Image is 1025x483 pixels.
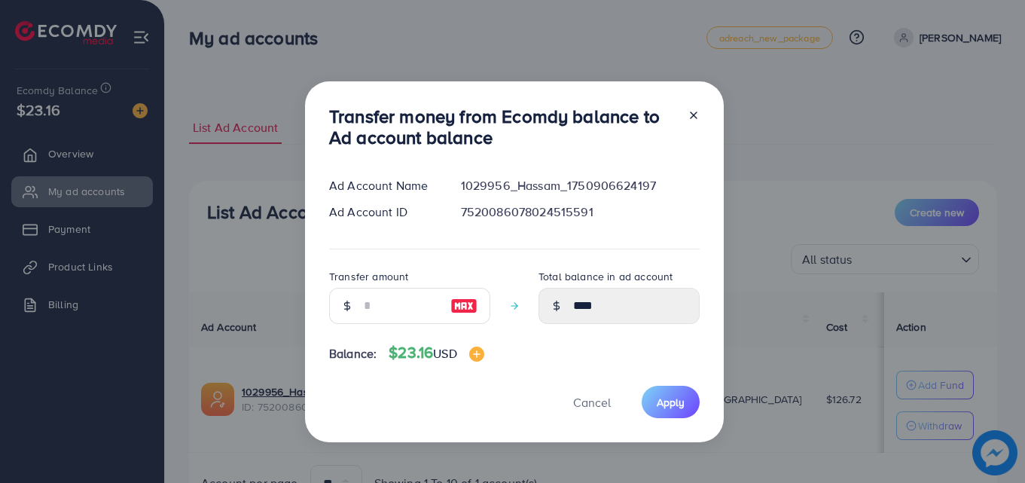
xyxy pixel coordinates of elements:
button: Cancel [554,386,630,418]
span: Apply [657,395,685,410]
div: Ad Account ID [317,203,449,221]
div: 1029956_Hassam_1750906624197 [449,177,712,194]
div: Ad Account Name [317,177,449,194]
span: Cancel [573,394,611,411]
h3: Transfer money from Ecomdy balance to Ad account balance [329,105,676,149]
div: 7520086078024515591 [449,203,712,221]
img: image [450,297,477,315]
label: Total balance in ad account [538,269,673,284]
span: USD [433,345,456,362]
label: Transfer amount [329,269,408,284]
img: image [469,347,484,362]
span: Balance: [329,345,377,362]
h4: $23.16 [389,344,484,362]
button: Apply [642,386,700,418]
